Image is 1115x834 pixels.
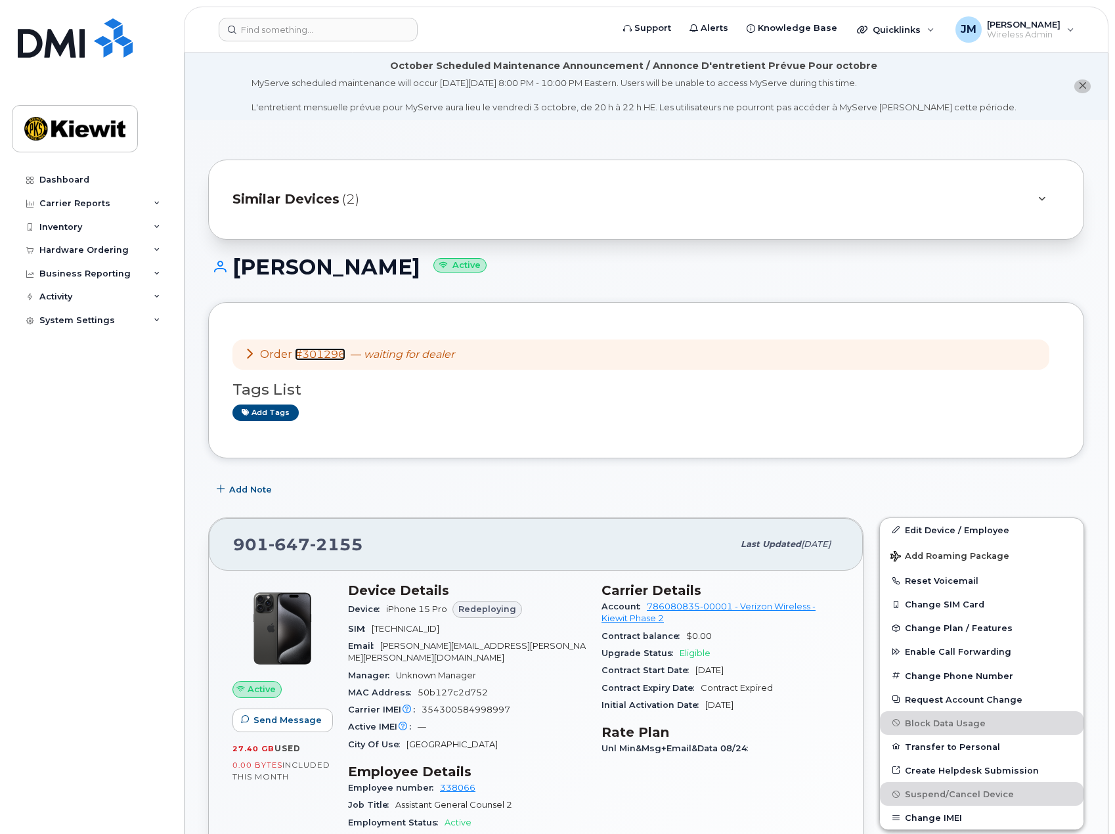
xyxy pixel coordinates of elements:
span: Order [260,348,292,361]
span: Contract Expired [701,683,773,693]
span: Manager [348,670,396,680]
button: Reset Voicemail [880,569,1083,592]
button: Enable Call Forwarding [880,640,1083,663]
h3: Carrier Details [601,582,839,598]
span: 50b127c2d752 [418,688,488,697]
span: Add Roaming Package [890,551,1009,563]
span: Suspend/Cancel Device [905,789,1014,799]
span: Send Message [253,714,322,726]
button: close notification [1074,79,1091,93]
a: 786080835-00001 - Verizon Wireless - Kiewit Phase 2 [601,602,816,623]
a: #301296 [295,348,345,361]
span: [DATE] [705,700,733,710]
span: iPhone 15 Pro [386,604,447,614]
span: 647 [269,535,310,554]
span: SIM [348,624,372,634]
span: 27.40 GB [232,744,274,753]
span: $0.00 [686,631,712,641]
span: Contract Expiry Date [601,683,701,693]
span: [DATE] [695,665,724,675]
span: Assistant General Counsel 2 [395,800,512,810]
span: Contract balance [601,631,686,641]
img: iPhone_15_Pro_Black.png [243,589,322,668]
span: — [418,722,426,732]
button: Change SIM Card [880,592,1083,616]
span: [DATE] [801,539,831,549]
span: Unknown Manager [396,670,476,680]
span: 2155 [310,535,363,554]
span: Similar Devices [232,190,339,209]
button: Change Phone Number [880,664,1083,688]
span: Enable Call Forwarding [905,647,1011,657]
span: Job Title [348,800,395,810]
span: MAC Address [348,688,418,697]
em: waiting for dealer [364,348,454,361]
span: [PERSON_NAME][EMAIL_ADDRESS][PERSON_NAME][PERSON_NAME][DOMAIN_NAME] [348,641,586,663]
span: Contract Start Date [601,665,695,675]
span: Unl Min&Msg+Email&Data 08/24 [601,743,754,753]
span: used [274,743,301,753]
button: Add Roaming Package [880,542,1083,569]
span: Active [248,683,276,695]
h3: Tags List [232,382,1060,398]
span: — [351,348,454,361]
span: 0.00 Bytes [232,760,282,770]
button: Change Plan / Features [880,616,1083,640]
button: Suspend/Cancel Device [880,782,1083,806]
span: [TECHNICAL_ID] [372,624,439,634]
button: Transfer to Personal [880,735,1083,758]
span: Employee number [348,783,440,793]
span: 901 [233,535,363,554]
span: Initial Activation Date [601,700,705,710]
span: Active [445,818,471,827]
span: Account [601,602,647,611]
a: Edit Device / Employee [880,518,1083,542]
span: Device [348,604,386,614]
button: Change IMEI [880,806,1083,829]
h3: Rate Plan [601,724,839,740]
button: Add Note [208,478,283,502]
span: Add Note [229,483,272,496]
button: Send Message [232,709,333,732]
small: Active [433,258,487,273]
span: (2) [342,190,359,209]
h3: Employee Details [348,764,586,779]
span: Upgrade Status [601,648,680,658]
span: Email [348,641,380,651]
div: MyServe scheduled maintenance will occur [DATE][DATE] 8:00 PM - 10:00 PM Eastern. Users will be u... [251,77,1017,114]
iframe: Messenger Launcher [1058,777,1105,824]
span: Redeploying [458,603,516,615]
button: Request Account Change [880,688,1083,711]
div: October Scheduled Maintenance Announcement / Annonce D'entretient Prévue Pour octobre [390,59,877,73]
span: Last updated [741,539,801,549]
a: Add tags [232,405,299,421]
span: Employment Status [348,818,445,827]
button: Block Data Usage [880,711,1083,735]
h3: Device Details [348,582,586,598]
span: Carrier IMEI [348,705,422,714]
span: City Of Use [348,739,406,749]
span: 354300584998997 [422,705,510,714]
span: [GEOGRAPHIC_DATA] [406,739,498,749]
span: Active IMEI [348,722,418,732]
span: Eligible [680,648,711,658]
a: Create Helpdesk Submission [880,758,1083,782]
span: Change Plan / Features [905,623,1013,633]
a: 338066 [440,783,475,793]
h1: [PERSON_NAME] [208,255,1084,278]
